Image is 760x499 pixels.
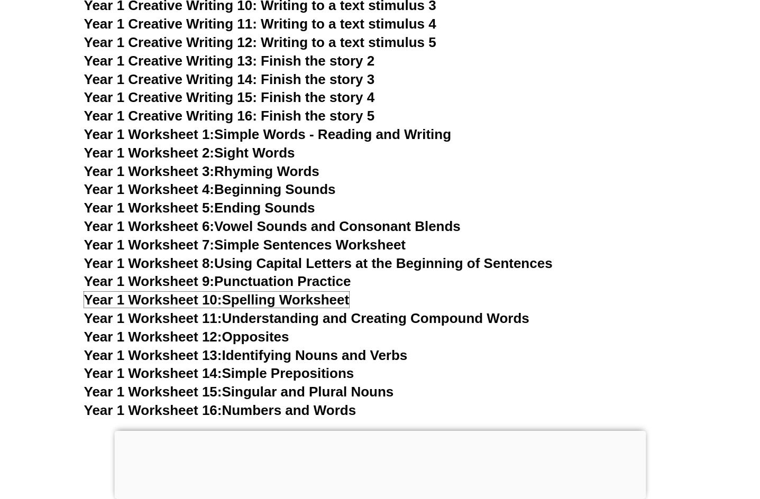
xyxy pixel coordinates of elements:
a: Year 1 Creative Writing 15: Finish the story 4 [84,89,375,105]
a: Year 1 Worksheet 4:Beginning Sounds [84,181,336,197]
span: Year 1 Worksheet 5: [84,200,215,216]
span: Year 1 Worksheet 15: [84,384,222,400]
span: Year 1 Worksheet 8: [84,255,215,271]
span: Year 1 Worksheet 2: [84,145,215,161]
span: Year 1 Worksheet 1: [84,126,215,142]
a: Year 1 Creative Writing 12: Writing to a text stimulus 5 [84,34,436,50]
span: Year 1 Worksheet 11: [84,310,222,326]
a: Year 1 Worksheet 11:Understanding and Creating Compound Words [84,310,529,326]
span: Year 1 Worksheet 10: [84,292,222,308]
a: Year 1 Creative Writing 13: Finish the story 2 [84,53,375,69]
a: Year 1 Worksheet 7:Simple Sentences Worksheet [84,237,406,253]
a: Year 1 Worksheet 14:Simple Prepositions [84,365,354,381]
a: Year 1 Worksheet 10:Spelling Worksheet [84,292,350,308]
a: Year 1 Worksheet 15:Singular and Plural Nouns [84,384,394,400]
a: Year 1 Worksheet 12:Opposites [84,329,289,345]
span: Year 1 Worksheet 14: [84,365,222,381]
span: Year 1 Worksheet 9: [84,273,215,289]
span: Year 1 Worksheet 3: [84,163,215,179]
a: Year 1 Creative Writing 11: Writing to a text stimulus 4 [84,16,436,32]
span: Year 1 Worksheet 16: [84,402,222,418]
a: Year 1 Worksheet 13:Identifying Nouns and Verbs [84,347,408,363]
a: Year 1 Worksheet 5:Ending Sounds [84,200,315,216]
a: Year 1 Worksheet 3:Rhyming Words [84,163,319,179]
a: Year 1 Worksheet 1:Simple Words - Reading and Writing [84,126,452,142]
a: Year 1 Worksheet 8:Using Capital Letters at the Beginning of Sentences [84,255,553,271]
iframe: Advertisement [114,431,646,496]
a: Year 1 Creative Writing 14: Finish the story 3 [84,71,375,87]
a: Year 1 Creative Writing 16: Finish the story 5 [84,108,375,124]
span: Year 1 Worksheet 13: [84,347,222,363]
iframe: Chat Widget [584,380,760,499]
span: Year 1 Worksheet 4: [84,181,215,197]
span: Year 1 Worksheet 6: [84,218,215,234]
a: Year 1 Worksheet 16:Numbers and Words [84,402,356,418]
a: Year 1 Worksheet 6:Vowel Sounds and Consonant Blends [84,218,461,234]
span: Year 1 Worksheet 7: [84,237,215,253]
a: Year 1 Worksheet 9:Punctuation Practice [84,273,351,289]
a: Year 1 Worksheet 2:Sight Words [84,145,295,161]
span: Year 1 Worksheet 12: [84,329,222,345]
